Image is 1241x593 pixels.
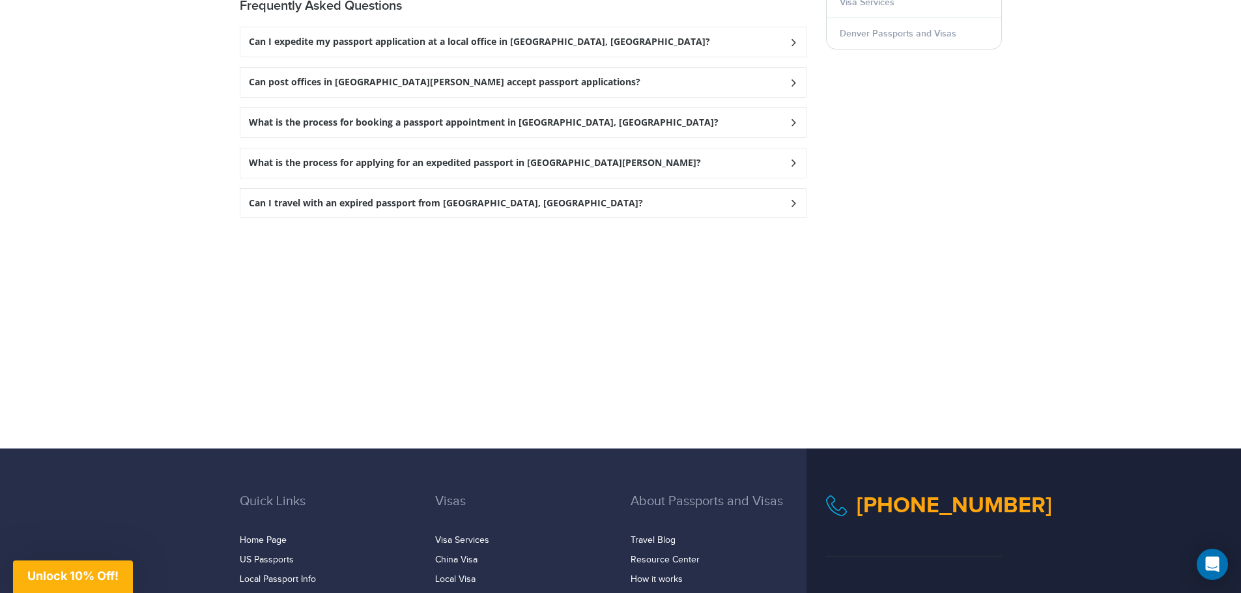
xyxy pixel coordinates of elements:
h3: Visas [435,494,611,528]
h3: Can I travel with an expired passport from [GEOGRAPHIC_DATA], [GEOGRAPHIC_DATA]? [249,198,643,209]
span: Unlock 10% Off! [27,569,119,583]
a: Resource Center [631,555,700,565]
h3: Can post offices in [GEOGRAPHIC_DATA][PERSON_NAME] accept passport applications? [249,77,640,88]
h3: What is the process for applying for an expedited passport in [GEOGRAPHIC_DATA][PERSON_NAME]? [249,158,701,169]
h3: What is the process for booking a passport appointment in [GEOGRAPHIC_DATA], [GEOGRAPHIC_DATA]? [249,117,719,128]
a: China Visa [435,555,478,565]
a: How it works [631,574,683,585]
a: Home Page [240,535,287,545]
a: US Passports [240,555,294,565]
a: Visa Services [435,535,489,545]
div: Open Intercom Messenger [1197,549,1228,580]
a: Local Passport Info [240,574,316,585]
a: Local Visa [435,574,476,585]
a: [PHONE_NUMBER] [857,492,1052,519]
h3: About Passports and Visas [631,494,806,528]
div: Unlock 10% Off! [13,560,133,593]
iframe: fb:comments Facebook Social Plugin [240,228,383,364]
h3: Can I expedite my passport application at a local office in [GEOGRAPHIC_DATA], [GEOGRAPHIC_DATA]? [249,36,710,48]
a: Travel Blog [631,535,676,545]
h3: Quick Links [240,494,416,528]
a: Denver Passports and Visas [840,28,956,39]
